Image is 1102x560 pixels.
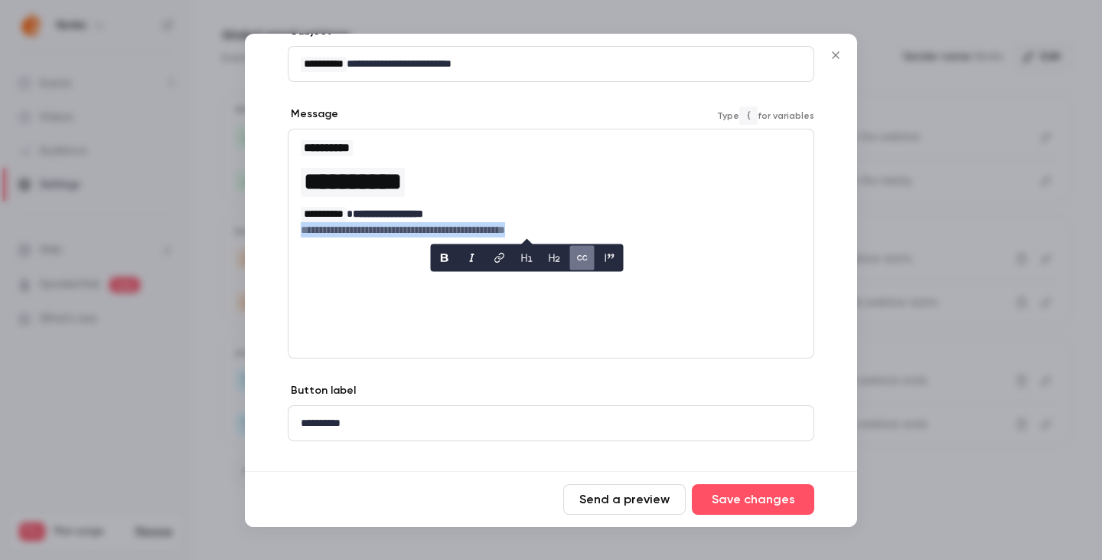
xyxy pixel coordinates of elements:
[487,245,512,270] button: link
[289,406,813,440] div: editor
[598,245,622,270] button: blockquote
[563,484,686,515] button: Send a preview
[717,106,814,125] span: Type for variables
[288,383,356,398] label: Button label
[289,129,813,247] div: editor
[288,106,338,122] label: Message
[460,245,484,270] button: italic
[692,484,814,515] button: Save changes
[289,47,813,81] div: editor
[739,106,758,125] code: {
[432,245,457,270] button: bold
[820,40,851,70] button: Close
